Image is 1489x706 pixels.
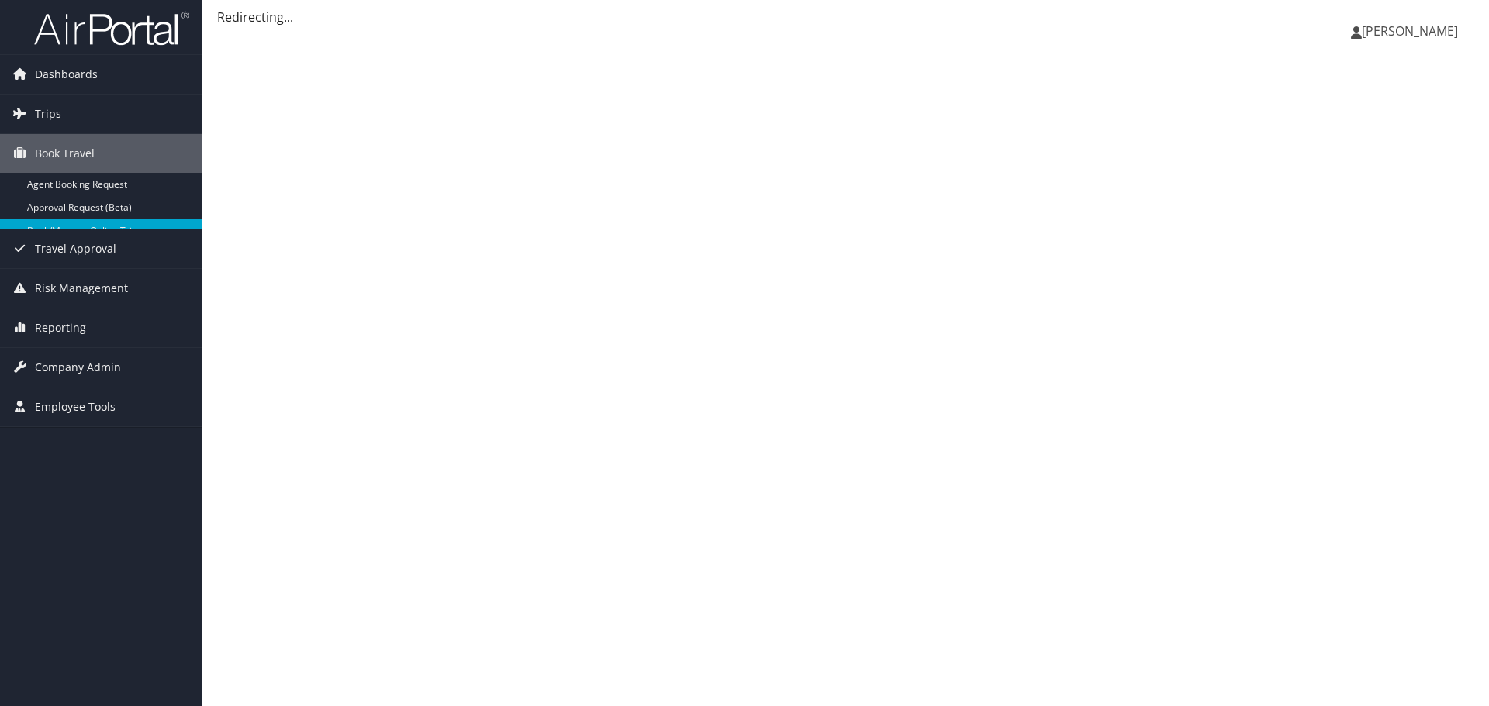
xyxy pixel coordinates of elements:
span: Trips [35,95,61,133]
span: Book Travel [35,134,95,173]
div: Redirecting... [217,8,1473,26]
span: Reporting [35,308,86,347]
span: Employee Tools [35,387,116,426]
a: [PERSON_NAME] [1351,8,1473,54]
span: Company Admin [35,348,121,387]
span: Risk Management [35,269,128,308]
span: Dashboards [35,55,98,94]
span: Travel Approval [35,229,116,268]
span: [PERSON_NAME] [1362,22,1458,40]
img: airportal-logo.png [34,10,189,46]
